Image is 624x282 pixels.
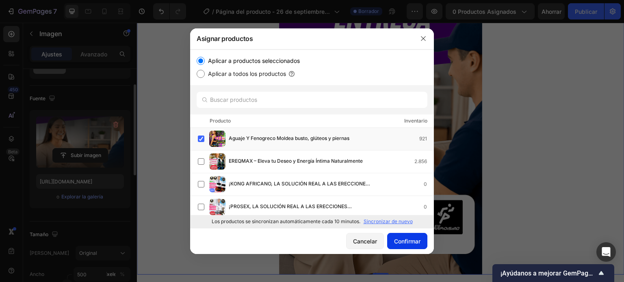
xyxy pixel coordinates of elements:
font: 2.856 [414,158,427,164]
font: ¡KONG AFRICANO, LA SOLUCIÓN REAL A LAS ERECCIONES FLÁCIDAS! [229,181,370,195]
font: Producto [210,118,231,124]
input: Buscar productos [197,92,427,108]
button: Cancelar [346,233,384,249]
font: 921 [419,136,427,142]
img: imagen del producto [209,153,225,170]
font: Aplicar a productos seleccionados [208,57,300,64]
font: Los productos se sincronizan automáticamente cada 10 minutos. [212,218,360,224]
font: ¡Ayúdanos a mejorar GemPages! [500,269,597,277]
font: Aplicar a todos los productos [208,70,286,77]
font: Confirmar [394,238,420,245]
font: Inventario [404,118,427,124]
font: Cancelar [353,238,377,245]
img: imagen del producto [209,199,225,215]
button: Confirmar [387,233,427,249]
font: Asignar productos [197,34,253,43]
font: Aguaje Y Fenogreco Moldea busto, glúteos y piernas [229,135,349,141]
font: 0 [424,181,427,187]
img: imagen del producto [209,176,225,192]
font: 0 [424,204,427,210]
font: Sincronizar de nuevo [364,218,413,224]
img: imagen del producto [209,131,225,147]
font: EREQMAX – Eleva tu Deseo y Energía Íntima Naturalmente [229,158,363,164]
font: ¡PR0SEX, LA SOLUCIÓN REAL A LAS ERECCIONES FLÁCIDAS! [229,203,352,217]
button: Mostrar encuesta - ¡Ayúdanos a mejorar GemPages! [500,268,606,278]
div: Abrir Intercom Messenger [596,242,616,262]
